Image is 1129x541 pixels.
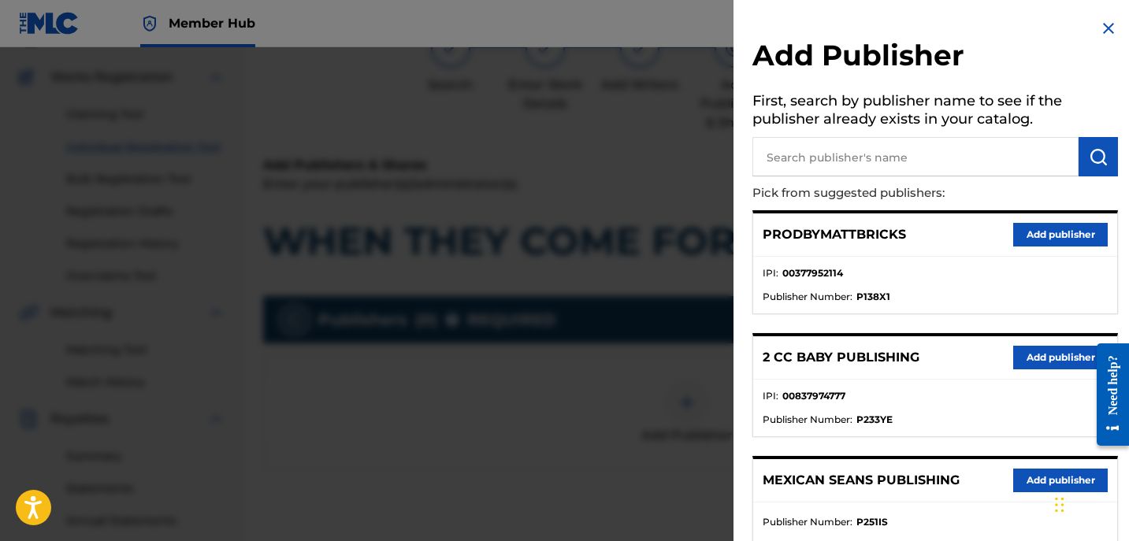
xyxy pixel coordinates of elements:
[763,225,906,244] p: PRODBYMATTBRICKS
[763,413,852,427] span: Publisher Number :
[1013,469,1108,492] button: Add publisher
[1013,346,1108,369] button: Add publisher
[856,515,888,529] strong: P251IS
[19,12,80,35] img: MLC Logo
[763,290,852,304] span: Publisher Number :
[169,14,255,32] span: Member Hub
[1050,465,1129,541] iframe: Chat Widget
[1085,331,1129,458] iframe: Resource Center
[782,266,843,280] strong: 00377952114
[752,87,1118,137] h5: First, search by publisher name to see if the publisher already exists in your catalog.
[140,14,159,33] img: Top Rightsholder
[782,389,845,403] strong: 00837974777
[1013,223,1108,246] button: Add publisher
[763,515,852,529] span: Publisher Number :
[1055,481,1064,528] div: Drag
[752,176,1028,210] p: Pick from suggested publishers:
[856,290,890,304] strong: P138X1
[1089,147,1108,166] img: Search Works
[752,38,1118,78] h2: Add Publisher
[763,266,778,280] span: IPI :
[752,137,1079,176] input: Search publisher's name
[856,413,893,427] strong: P233YE
[763,471,960,490] p: MEXICAN SEANS PUBLISHING
[763,389,778,403] span: IPI :
[763,348,919,367] p: 2 CC BABY PUBLISHING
